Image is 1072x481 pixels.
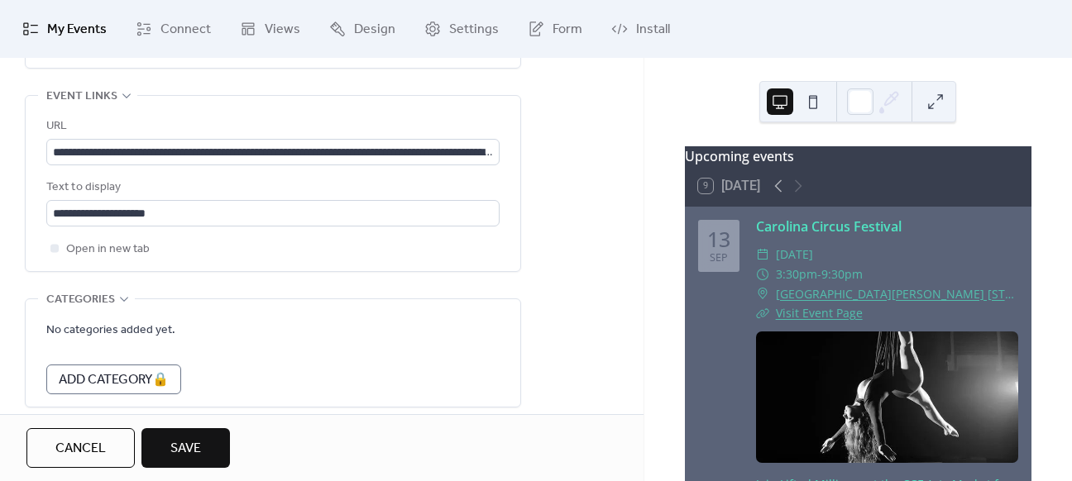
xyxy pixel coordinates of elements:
[55,439,106,459] span: Cancel
[685,146,1031,166] div: Upcoming events
[756,303,769,323] div: ​
[821,264,863,284] span: 9:30pm
[756,284,769,304] div: ​
[449,20,499,40] span: Settings
[46,321,175,341] span: No categories added yet.
[817,264,821,284] span: -
[776,284,1018,304] a: [GEOGRAPHIC_DATA][PERSON_NAME] [STREET_ADDRESS]
[46,290,115,310] span: Categories
[776,264,817,284] span: 3:30pm
[141,428,230,468] button: Save
[756,264,769,284] div: ​
[46,178,496,198] div: Text to display
[46,87,117,107] span: Event links
[66,240,150,260] span: Open in new tab
[46,117,496,136] div: URL
[47,20,107,40] span: My Events
[710,253,728,264] div: Sep
[317,7,408,51] a: Design
[170,439,201,459] span: Save
[756,217,902,236] a: Carolina Circus Festival
[354,20,395,40] span: Design
[599,7,682,51] a: Install
[636,20,670,40] span: Install
[707,229,730,250] div: 13
[227,7,313,51] a: Views
[756,245,769,264] div: ​
[10,7,119,51] a: My Events
[515,7,595,51] a: Form
[776,245,813,264] span: [DATE]
[265,20,300,40] span: Views
[160,20,211,40] span: Connect
[123,7,223,51] a: Connect
[26,428,135,468] button: Cancel
[776,305,863,321] a: Visit Event Page
[412,7,511,51] a: Settings
[553,20,582,40] span: Form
